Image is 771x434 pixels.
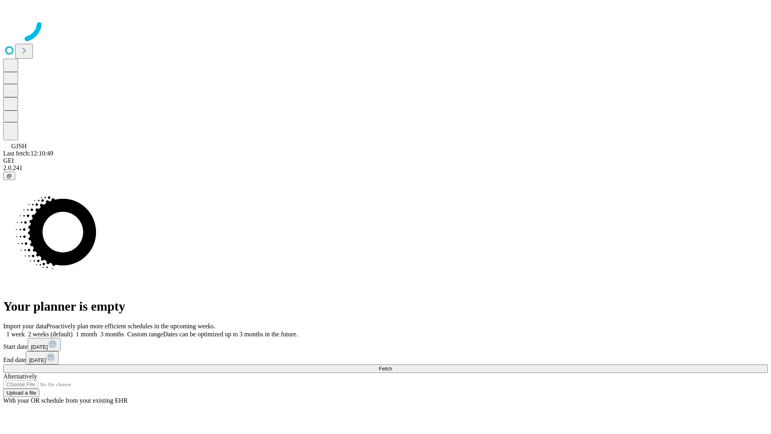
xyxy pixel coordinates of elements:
[47,323,215,330] span: Proactively plan more efficient schedules in the upcoming weeks.
[3,389,39,397] button: Upload a file
[3,150,53,157] span: Last fetch: 12:10:49
[3,397,128,404] span: With your OR schedule from your existing EHR
[3,338,768,351] div: Start date
[127,331,163,338] span: Custom range
[6,173,12,179] span: @
[29,357,46,363] span: [DATE]
[3,164,768,172] div: 2.0.241
[3,157,768,164] div: GEI
[76,331,97,338] span: 1 month
[3,364,768,373] button: Fetch
[28,338,61,351] button: [DATE]
[31,344,48,350] span: [DATE]
[3,351,768,364] div: End date
[100,331,124,338] span: 3 months
[3,323,47,330] span: Import your data
[163,331,298,338] span: Dates can be optimized up to 3 months in the future.
[26,351,59,364] button: [DATE]
[3,299,768,314] h1: Your planner is empty
[379,366,392,372] span: Fetch
[28,331,73,338] span: 2 weeks (default)
[3,172,15,180] button: @
[6,331,25,338] span: 1 week
[11,143,27,149] span: GJSH
[3,373,37,380] span: Alternatively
